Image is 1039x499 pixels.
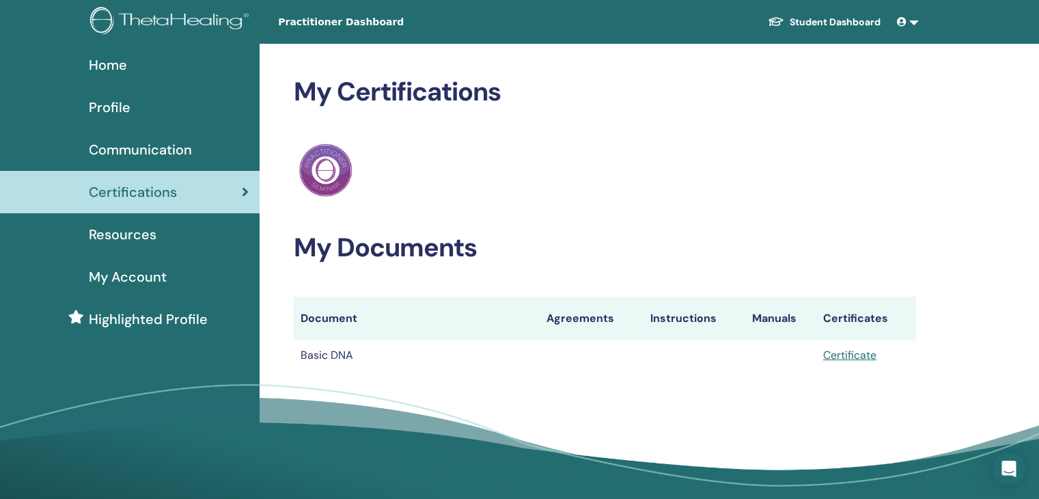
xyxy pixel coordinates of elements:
img: logo.png [90,7,253,38]
img: graduation-cap-white.svg [768,16,784,27]
span: Communication [89,139,192,160]
th: Manuals [745,297,816,340]
a: Certificate [823,348,876,362]
th: Document [294,297,540,340]
span: My Account [89,267,167,287]
h2: My Certifications [294,77,916,108]
td: Basic DNA [294,340,540,370]
span: Certifications [89,182,177,202]
span: Profile [89,97,130,118]
h2: My Documents [294,232,916,264]
th: Certificates [816,297,916,340]
a: Student Dashboard [757,10,891,35]
span: Highlighted Profile [89,309,208,329]
span: Home [89,55,127,75]
th: Instructions [643,297,745,340]
img: Practitioner [299,144,352,197]
div: Open Intercom Messenger [993,453,1025,485]
span: Practitioner Dashboard [278,15,483,29]
span: Resources [89,224,156,245]
th: Agreements [540,297,643,340]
